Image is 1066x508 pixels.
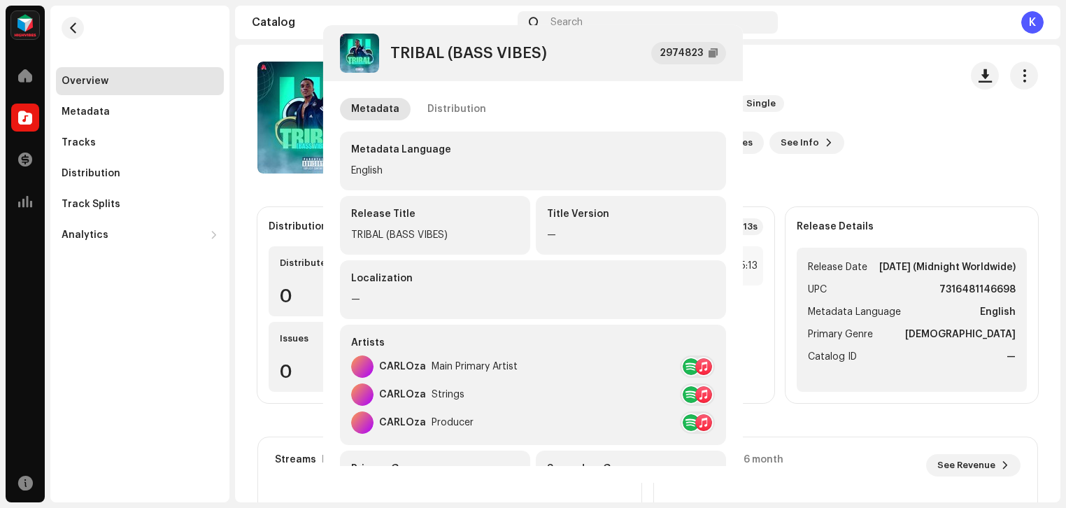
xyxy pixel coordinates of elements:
div: Title Version [547,207,715,221]
div: 2974823 [660,45,703,62]
div: Secondary Genre [547,462,715,476]
div: Strings [432,389,464,400]
div: — [351,291,715,308]
div: CARLOza [379,417,426,428]
div: TRIBAL (BASS VIBES) [351,227,519,244]
div: Artists [351,336,715,350]
div: Distribution [427,98,486,120]
div: CARLOza [379,361,426,372]
div: Metadata Language [351,143,715,157]
div: TRIBAL (BASS VIBES) [390,45,547,62]
div: English [351,162,715,179]
div: — [547,227,715,244]
img: f8561f16-282d-4da3-be42-532c8f630667 [340,34,379,73]
div: Primary Genre [351,462,519,476]
div: Release Title [351,207,519,221]
div: Metadata [351,98,399,120]
div: Main Primary Artist [432,361,518,372]
div: Producer [432,417,474,428]
div: Localization [351,271,715,285]
div: CARLOza [379,389,426,400]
